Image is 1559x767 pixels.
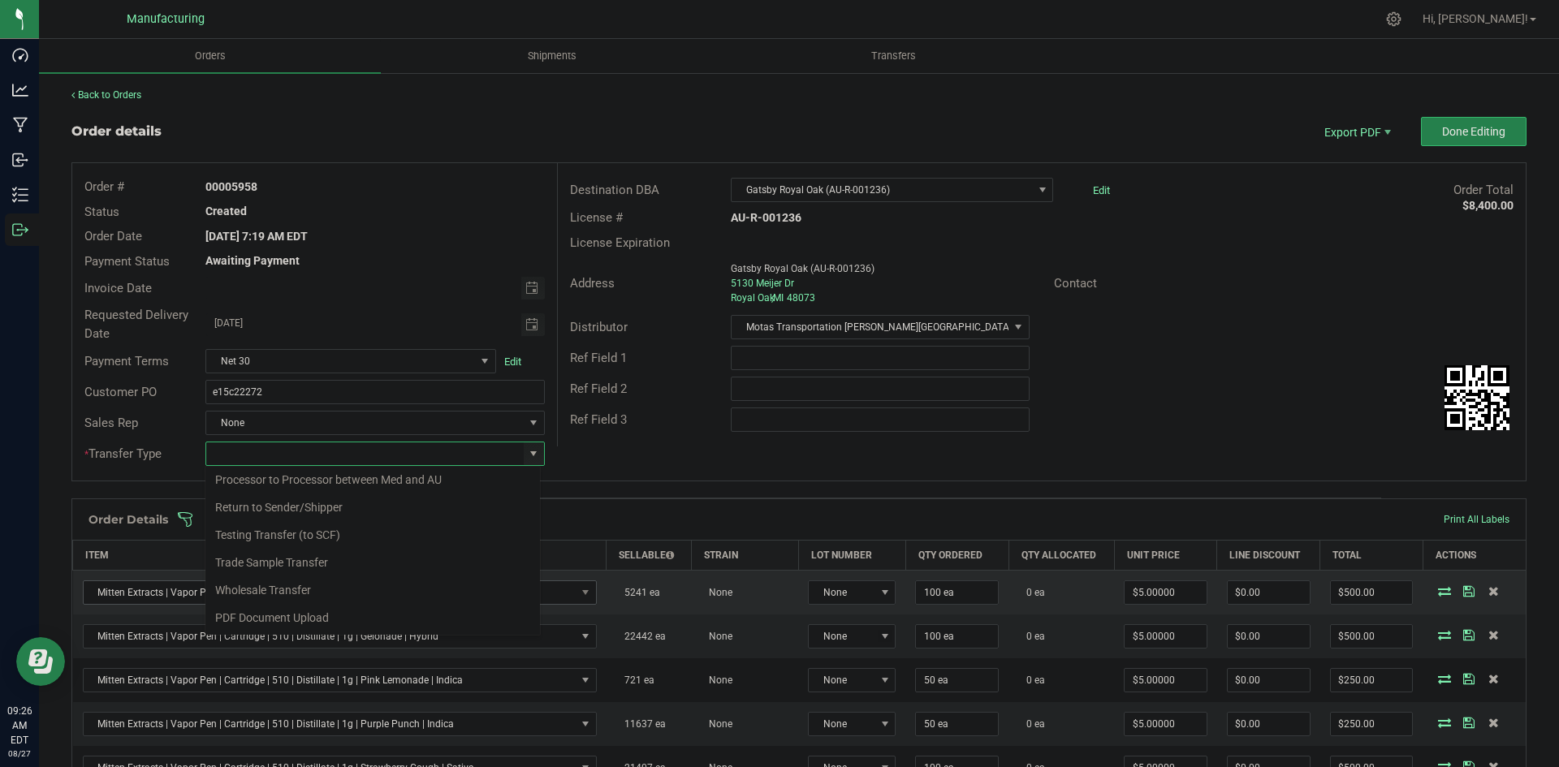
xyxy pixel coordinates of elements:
input: 0 [1331,581,1413,604]
inline-svg: Outbound [12,222,28,238]
span: 5130 Meijer Dr [731,278,794,289]
span: NO DATA FOUND [83,712,597,736]
span: None [809,581,875,604]
span: Delete Order Detail [1481,674,1505,683]
span: None [809,713,875,735]
span: None [206,412,523,434]
span: 22442 ea [616,631,666,642]
qrcode: 00005958 [1445,365,1509,430]
input: 0 [1228,713,1310,735]
input: 0 [1125,581,1207,604]
input: 0 [916,713,998,735]
span: Done Editing [1442,125,1505,138]
th: Unit Price [1114,541,1217,571]
span: 0 ea [1018,674,1045,686]
input: 0 [1331,625,1413,648]
li: Return to Sender/Shipper [205,493,540,521]
span: Hi, [PERSON_NAME]! [1423,12,1528,25]
span: Mitten Extracts | Vapor Pen | Cartridge | 510 | Distillate | 1g | Blue Dream | Sativa [84,581,576,604]
th: Qty Allocated [1008,541,1114,571]
span: Customer PO [84,385,157,399]
span: 5241 ea [616,587,660,598]
inline-svg: Inbound [12,152,28,168]
span: Transfer Type [84,446,162,461]
span: Gatsby Royal Oak (AU-R-001236) [732,179,1032,201]
span: 0 ea [1018,631,1045,642]
span: 721 ea [616,674,654,686]
input: 0 [1331,713,1413,735]
span: MI [773,292,784,304]
strong: AU-R-001236 [731,211,801,224]
span: None [701,631,732,642]
span: Save Order Detail [1457,586,1481,596]
input: 0 [1228,581,1310,604]
strong: $8,400.00 [1462,199,1514,212]
span: 11637 ea [616,718,666,730]
li: Processor to Processor between Med and AU [205,466,540,493]
th: Lot Number [798,541,905,571]
a: Edit [1093,184,1110,196]
th: Sellable [607,541,692,571]
span: Delete Order Detail [1481,630,1505,640]
span: Royal Oak [731,292,775,304]
p: 09:26 AM EDT [7,704,32,748]
input: 0 [1331,669,1413,692]
a: Edit [504,355,521,368]
img: Scan me! [1445,365,1509,430]
span: Ref Field 3 [570,412,627,427]
li: PDF Document Upload [205,604,540,631]
input: 0 [1125,625,1207,648]
span: License Expiration [570,235,670,250]
a: Transfers [723,39,1065,73]
span: Toggle calendar [521,277,545,299]
input: 0 [1228,669,1310,692]
h1: Order Details [89,513,168,526]
th: Line Discount [1217,541,1320,571]
span: Toggle calendar [521,313,545,336]
span: Save Order Detail [1457,630,1481,640]
span: None [701,587,732,598]
span: Invoice Date [84,281,152,295]
span: None [701,674,732,686]
span: Manufacturing [127,12,205,26]
input: 0 [1125,713,1207,735]
a: Orders [39,39,381,73]
span: Order Total [1453,183,1514,197]
span: License # [570,210,623,225]
span: Sales Rep [84,416,138,430]
span: 0 ea [1018,587,1045,598]
inline-svg: Dashboard [12,47,28,63]
span: Mitten Extracts | Vapor Pen | Cartridge | 510 | Distillate | 1g | Pink Lemonade | Indica [84,669,576,692]
li: Export PDF [1307,117,1405,146]
span: Transfers [849,49,938,63]
p: 08/27 [7,748,32,760]
strong: Awaiting Payment [205,254,300,267]
span: None [701,718,732,730]
a: Back to Orders [71,89,141,101]
input: 0 [1125,669,1207,692]
span: Contact [1054,276,1097,291]
span: Order # [84,179,124,194]
span: Status [84,205,119,219]
strong: Created [205,205,247,218]
span: Payment Terms [84,354,169,368]
span: NO DATA FOUND [83,580,597,605]
th: Qty Ordered [905,541,1008,571]
span: 0 ea [1018,718,1045,730]
span: None [809,625,875,648]
th: Actions [1423,541,1526,571]
inline-svg: Manufacturing [12,117,28,133]
span: Ref Field 1 [570,351,627,365]
span: Save Order Detail [1457,717,1481,727]
th: Total [1320,541,1423,571]
span: Motas Transportation [PERSON_NAME][GEOGRAPHIC_DATA] (AU-ST-000137) [732,316,1008,338]
strong: 00005958 [205,180,257,193]
span: Distributor [570,320,628,334]
span: , [771,292,773,304]
input: 0 [916,669,998,692]
span: Requested Delivery Date [84,308,188,341]
span: Orders [173,49,248,63]
li: Testing Transfer (to SCF) [205,521,540,549]
span: Payment Status [84,254,170,269]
